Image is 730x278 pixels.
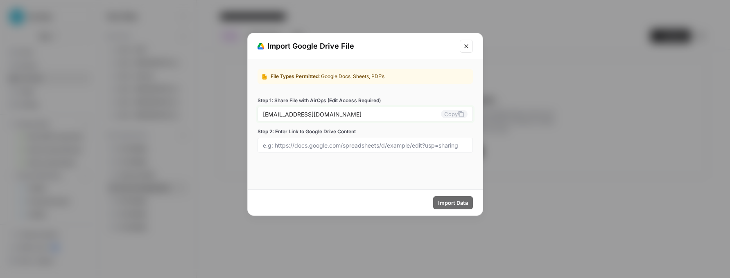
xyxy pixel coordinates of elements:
[319,73,384,79] span: : Google Docs, Sheets, PDF’s
[258,97,473,104] label: Step 1: Share File with AirOps (Edit Access Required)
[441,110,468,118] button: Copy
[263,141,468,149] input: e.g: https://docs.google.com/spreadsheets/d/example/edit?usp=sharing
[438,199,468,207] span: Import Data
[271,73,319,79] span: File Types Permitted
[258,128,473,135] label: Step 2: Enter Link to Google Drive Content
[460,40,473,53] button: Close modal
[258,40,455,52] div: Import Google Drive File
[433,196,473,209] button: Import Data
